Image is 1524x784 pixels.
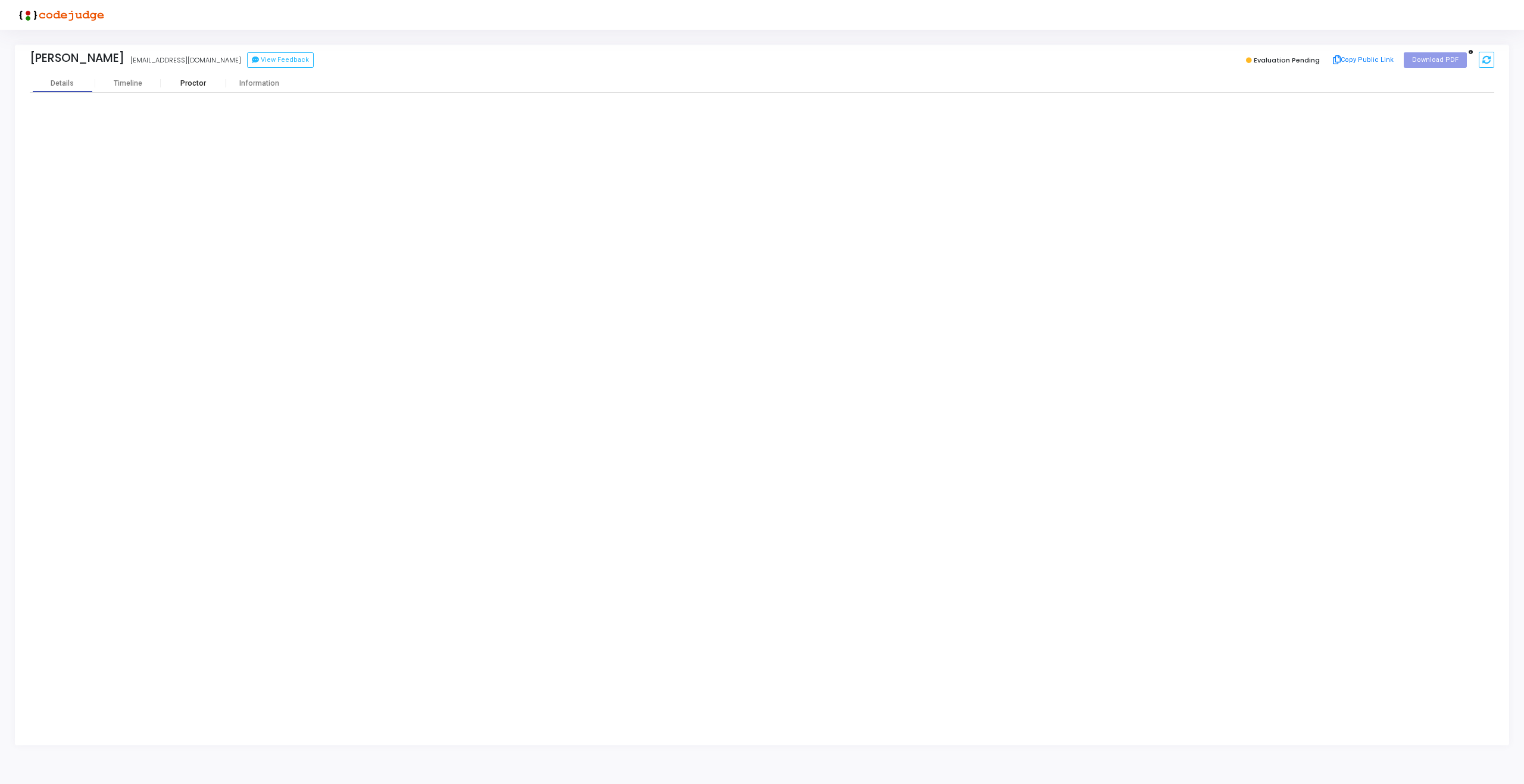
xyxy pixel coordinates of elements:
div: Information [226,79,292,88]
div: [PERSON_NAME] [30,51,124,65]
span: Evaluation Pending [1254,55,1320,65]
button: View Feedback [247,52,314,68]
div: Proctor [161,79,226,88]
div: Details [51,79,74,88]
button: Copy Public Link [1329,51,1398,69]
div: [EMAIL_ADDRESS][DOMAIN_NAME] [130,55,241,65]
button: Download PDF [1404,52,1467,68]
img: logo [15,3,104,27]
div: Timeline [114,79,142,88]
